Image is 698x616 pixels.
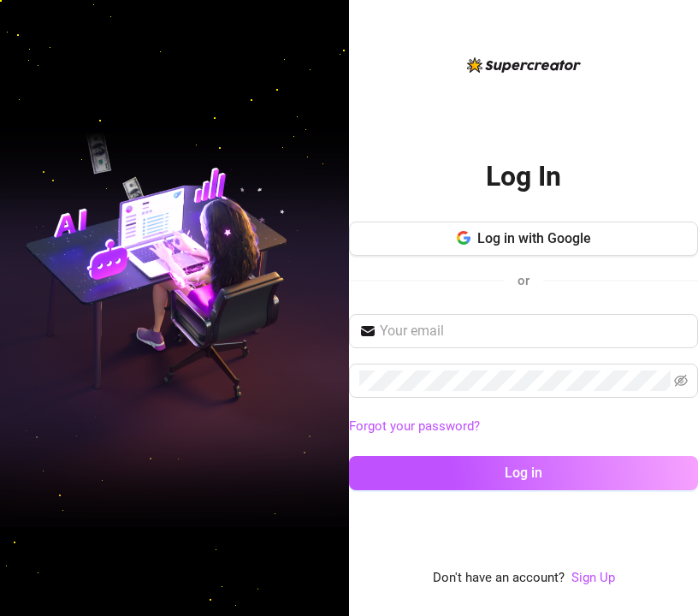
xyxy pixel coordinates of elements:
a: Sign Up [571,568,615,589]
img: logo-BBDzfeDw.svg [467,57,581,73]
a: Forgot your password? [349,418,480,434]
span: Don't have an account? [433,568,565,589]
button: Log in [349,456,698,490]
a: Forgot your password? [349,417,698,437]
h2: Log In [486,159,561,194]
input: Your email [380,321,688,341]
a: Sign Up [571,570,615,585]
button: Log in with Google [349,222,698,256]
span: Log in [505,465,542,481]
span: eye-invisible [674,374,688,388]
span: or [518,273,529,288]
span: Log in with Google [477,230,591,246]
